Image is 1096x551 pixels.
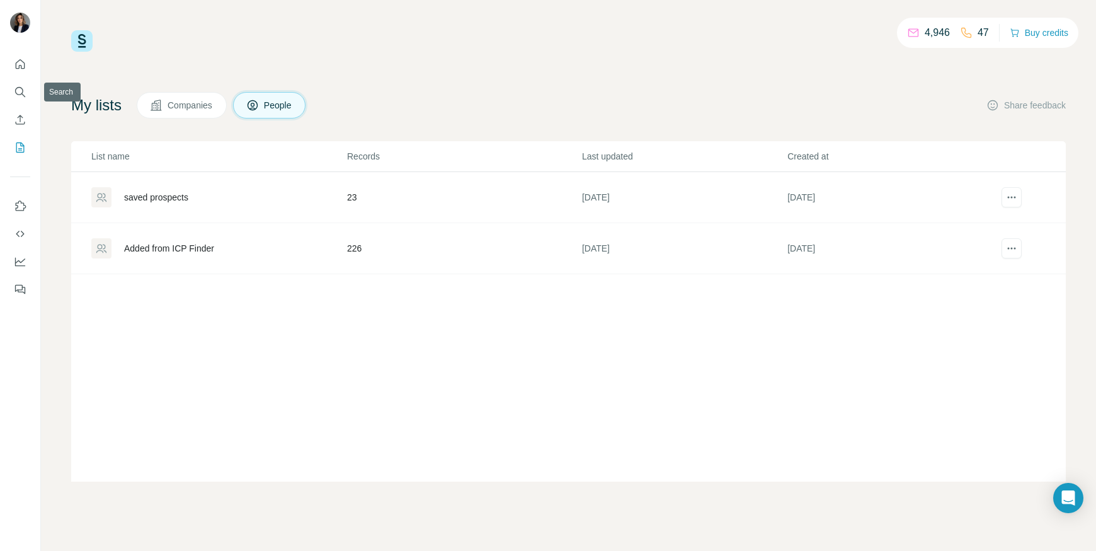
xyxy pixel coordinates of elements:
td: [DATE] [581,172,787,223]
td: 23 [346,172,581,223]
p: 4,946 [925,25,950,40]
div: saved prospects [124,191,188,204]
span: Companies [168,99,214,112]
button: Feedback [10,278,30,301]
p: Records [347,150,581,163]
button: My lists [10,136,30,159]
h4: My lists [71,95,122,115]
button: Dashboard [10,250,30,273]
td: [DATE] [787,223,992,274]
div: Open Intercom Messenger [1053,483,1083,513]
div: Added from ICP Finder [124,242,214,255]
button: actions [1002,187,1022,207]
button: Search [10,81,30,103]
span: People [264,99,293,112]
td: 226 [346,223,581,274]
button: Use Surfe on LinkedIn [10,195,30,217]
p: 47 [978,25,989,40]
button: Use Surfe API [10,223,30,245]
td: [DATE] [787,172,992,223]
button: Enrich CSV [10,108,30,131]
p: Created at [787,150,991,163]
button: Quick start [10,53,30,76]
button: Buy credits [1010,24,1068,42]
td: [DATE] [581,223,787,274]
button: actions [1002,238,1022,258]
img: Surfe Logo [71,30,93,52]
button: Share feedback [986,99,1066,112]
p: Last updated [582,150,786,163]
p: List name [91,150,346,163]
img: Avatar [10,13,30,33]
